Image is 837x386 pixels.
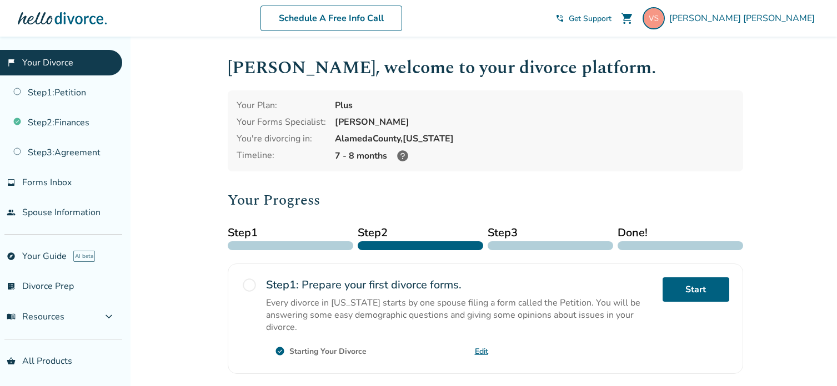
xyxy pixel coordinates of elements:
[266,277,299,292] strong: Step 1 :
[335,133,734,145] div: Alameda County, [US_STATE]
[7,208,16,217] span: people
[475,346,488,357] a: Edit
[275,346,285,356] span: check_circle
[358,225,483,241] span: Step 2
[102,310,116,323] span: expand_more
[335,99,734,111] div: Plus
[335,149,734,162] div: 7 - 8 months
[7,357,16,365] span: shopping_basket
[73,251,95,262] span: AI beta
[555,14,564,23] span: phone_in_talk
[237,133,326,145] div: You're divorcing in:
[669,12,819,24] span: [PERSON_NAME] [PERSON_NAME]
[7,312,16,321] span: menu_book
[7,311,64,323] span: Resources
[228,54,743,82] h1: [PERSON_NAME] , welcome to your divorce platform.
[643,7,665,29] img: vishalichand@gmail.com
[7,282,16,291] span: list_alt_check
[237,116,326,128] div: Your Forms Specialist:
[7,252,16,261] span: explore
[237,149,326,162] div: Timeline:
[488,225,613,241] span: Step 3
[237,99,326,111] div: Your Plan:
[555,13,612,24] a: phone_in_talkGet Support
[289,346,367,357] div: Starting Your Divorce
[7,58,16,67] span: flag_2
[663,277,729,302] a: Start
[335,116,734,128] div: [PERSON_NAME]
[620,12,634,25] span: shopping_cart
[228,189,743,211] h2: Your Progress
[618,225,743,241] span: Done!
[7,178,16,187] span: inbox
[781,333,837,386] iframe: Chat Widget
[242,277,257,293] span: radio_button_unchecked
[228,225,353,241] span: Step 1
[266,297,654,333] p: Every divorce in [US_STATE] starts by one spouse filing a form called the Petition. You will be a...
[569,13,612,24] span: Get Support
[260,6,402,31] a: Schedule A Free Info Call
[266,277,654,292] h2: Prepare your first divorce forms.
[22,176,72,189] span: Forms Inbox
